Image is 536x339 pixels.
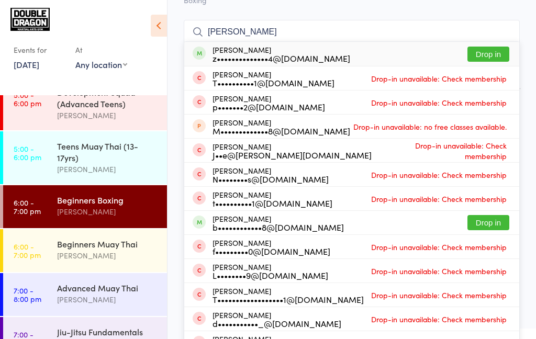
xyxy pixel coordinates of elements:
[57,140,158,163] div: Teens Muay Thai (13-17yrs)
[368,311,509,327] span: Drop-in unavailable: Check membership
[368,287,509,303] span: Drop-in unavailable: Check membership
[75,41,127,59] div: At
[10,8,50,31] img: Double Dragon Gym
[213,54,350,62] div: z••••••••••••••4@[DOMAIN_NAME]
[213,127,350,135] div: M•••••••••••••8@[DOMAIN_NAME]
[351,119,509,134] span: Drop-in unavailable: no free classes available.
[57,206,158,218] div: [PERSON_NAME]
[3,229,167,272] a: 6:00 -7:00 pmBeginners Muay Thai[PERSON_NAME]
[184,20,520,44] input: Search
[57,238,158,250] div: Beginners Muay Thai
[213,319,341,327] div: d•••••••••••_@[DOMAIN_NAME]
[213,223,344,231] div: b••••••••••••8@[DOMAIN_NAME]
[213,287,364,303] div: [PERSON_NAME]
[368,191,509,207] span: Drop-in unavailable: Check membership
[213,175,329,183] div: N••••••••s@[DOMAIN_NAME]
[213,190,332,207] div: [PERSON_NAME]
[213,103,325,111] div: p•••••••2@[DOMAIN_NAME]
[57,326,158,337] div: Jiu-Jitsu Fundamentals
[213,166,329,183] div: [PERSON_NAME]
[57,293,158,306] div: [PERSON_NAME]
[368,71,509,86] span: Drop-in unavailable: Check membership
[213,78,334,87] div: T••••••••••1@[DOMAIN_NAME]
[57,109,158,121] div: [PERSON_NAME]
[213,70,334,87] div: [PERSON_NAME]
[467,47,509,62] button: Drop in
[213,118,350,135] div: [PERSON_NAME]
[368,95,509,110] span: Drop-in unavailable: Check membership
[213,295,364,303] div: T••••••••••••••••••1@[DOMAIN_NAME]
[368,167,509,183] span: Drop-in unavailable: Check membership
[14,144,41,161] time: 5:00 - 6:00 pm
[213,247,330,255] div: f•••••••••0@[DOMAIN_NAME]
[3,77,167,130] a: 5:00 -6:00 pmDevelopment Squad (Advanced Teens)[PERSON_NAME]
[3,185,167,228] a: 6:00 -7:00 pmBeginners Boxing[PERSON_NAME]
[57,86,158,109] div: Development Squad (Advanced Teens)
[14,198,41,215] time: 6:00 - 7:00 pm
[368,239,509,255] span: Drop-in unavailable: Check membership
[57,163,158,175] div: [PERSON_NAME]
[57,194,158,206] div: Beginners Boxing
[368,263,509,279] span: Drop-in unavailable: Check membership
[213,142,372,159] div: [PERSON_NAME]
[3,131,167,184] a: 5:00 -6:00 pmTeens Muay Thai (13-17yrs)[PERSON_NAME]
[14,41,65,59] div: Events for
[3,273,167,316] a: 7:00 -8:00 pmAdvanced Muay Thai[PERSON_NAME]
[213,199,332,207] div: t••••••••••1@[DOMAIN_NAME]
[213,46,350,62] div: [PERSON_NAME]
[467,215,509,230] button: Drop in
[57,282,158,293] div: Advanced Muay Thai
[213,214,344,231] div: [PERSON_NAME]
[14,242,41,259] time: 6:00 - 7:00 pm
[213,271,328,279] div: L••••••••9@[DOMAIN_NAME]
[75,59,127,70] div: Any location
[213,263,328,279] div: [PERSON_NAME]
[14,59,39,70] a: [DATE]
[213,239,330,255] div: [PERSON_NAME]
[213,311,341,327] div: [PERSON_NAME]
[57,250,158,262] div: [PERSON_NAME]
[14,286,41,303] time: 7:00 - 8:00 pm
[213,94,325,111] div: [PERSON_NAME]
[14,91,41,107] time: 5:00 - 6:00 pm
[213,151,372,159] div: J••e@[PERSON_NAME][DOMAIN_NAME]
[372,138,509,164] span: Drop-in unavailable: Check membership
